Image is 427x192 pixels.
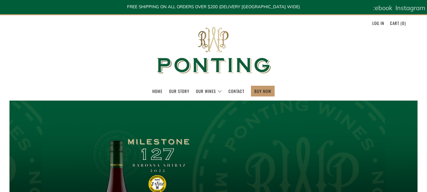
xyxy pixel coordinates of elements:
img: Ponting Wines [150,15,277,86]
span: Facebook [364,4,392,12]
a: Facebook [364,2,392,14]
a: Instagram [395,2,425,14]
span: 0 [402,20,405,26]
a: Home [152,86,162,96]
a: Cart (0) [390,18,406,28]
a: Log in [372,18,384,28]
a: Our Story [169,86,189,96]
a: Contact [229,86,244,96]
a: BUY NOW [254,86,271,96]
span: Instagram [395,4,425,12]
a: Our Wines [196,86,222,96]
